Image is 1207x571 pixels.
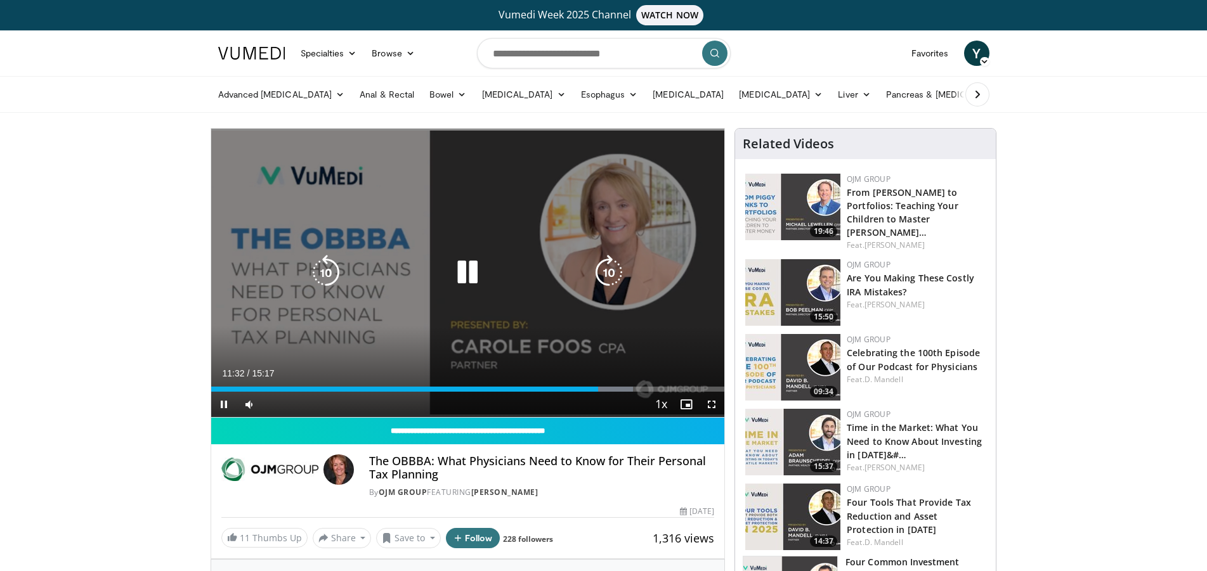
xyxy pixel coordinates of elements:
[680,506,714,517] div: [DATE]
[653,530,714,546] span: 1,316 views
[745,484,840,550] a: 14:37
[648,392,674,417] button: Playback Rate
[211,82,353,107] a: Advanced [MEDICAL_DATA]
[878,82,1027,107] a: Pancreas & [MEDICAL_DATA]
[745,174,840,240] a: 19:46
[745,259,840,326] a: 15:50
[745,334,840,401] a: 09:34
[847,174,891,184] a: OJM Group
[446,528,500,548] button: Follow
[745,409,840,475] a: 15:37
[645,82,731,107] a: [MEDICAL_DATA]
[211,387,725,392] div: Progress Bar
[810,311,837,323] span: 15:50
[221,454,318,485] img: OJM Group
[376,528,441,548] button: Save to
[293,41,365,66] a: Specialties
[847,484,891,494] a: OJM Group
[364,41,422,66] a: Browse
[745,484,840,550] img: 6704c0a6-4d74-4e2e-aaba-7698dfbc586a.150x105_q85_crop-smart_upscale.jpg
[503,534,553,544] a: 228 followers
[636,5,703,25] span: WATCH NOW
[847,537,986,548] div: Feat.
[810,536,837,547] span: 14:37
[864,240,925,250] a: [PERSON_NAME]
[223,368,245,378] span: 11:32
[745,409,840,475] img: cfc453be-3f74-41d3-a301-0743b7c46f05.150x105_q85_crop-smart_upscale.jpg
[745,334,840,401] img: 7438bed5-bde3-4519-9543-24a8eadaa1c2.150x105_q85_crop-smart_upscale.jpg
[422,82,474,107] a: Bowel
[573,82,646,107] a: Esophagus
[847,421,982,460] a: Time in the Market: What You Need to Know About Investing in [DATE]&#…
[864,374,903,385] a: D. Mandell
[323,454,354,485] img: Avatar
[699,392,724,417] button: Fullscreen
[369,454,714,482] h4: The OBBBA: What Physicians Need to Know for Their Personal Tax Planning
[221,528,308,548] a: 11 Thumbs Up
[904,41,956,66] a: Favorites
[830,82,878,107] a: Liver
[220,5,988,25] a: Vumedi Week 2025 ChannelWATCH NOW
[369,487,714,498] div: By FEATURING
[847,374,986,385] div: Feat.
[847,186,958,238] a: From [PERSON_NAME] to Portfolios: Teaching Your Children to Master [PERSON_NAME]…
[743,136,834,151] h4: Related Videos
[471,487,538,497] a: [PERSON_NAME]
[247,368,250,378] span: /
[745,259,840,326] img: 4b415aee-9520-4d6f-a1e1-8e5e22de4108.150x105_q85_crop-smart_upscale.jpg
[864,537,903,548] a: D. Mandell
[847,347,980,372] a: Celebrating the 100th Episode of Our Podcast for Physicians
[474,82,573,107] a: [MEDICAL_DATA]
[313,528,372,548] button: Share
[810,386,837,397] span: 09:34
[240,532,250,544] span: 11
[864,299,925,310] a: [PERSON_NAME]
[810,226,837,237] span: 19:46
[237,392,262,417] button: Mute
[964,41,989,66] a: Y
[847,409,891,420] a: OJM Group
[847,462,986,473] div: Feat.
[847,259,891,270] a: OJM Group
[218,47,285,60] img: VuMedi Logo
[352,82,422,107] a: Anal & Rectal
[847,334,891,345] a: OJM Group
[847,496,971,535] a: Four Tools That Provide Tax Reduction and Asset Protection in [DATE]
[810,461,837,472] span: 15:37
[847,272,974,297] a: Are You Making These Costly IRA Mistakes?
[211,129,725,418] video-js: Video Player
[211,392,237,417] button: Pause
[252,368,274,378] span: 15:17
[477,38,731,68] input: Search topics, interventions
[864,462,925,473] a: [PERSON_NAME]
[847,240,986,251] div: Feat.
[674,392,699,417] button: Enable picture-in-picture mode
[731,82,830,107] a: [MEDICAL_DATA]
[745,174,840,240] img: 282c92bf-9480-4465-9a17-aeac8df0c943.150x105_q85_crop-smart_upscale.jpg
[379,487,427,497] a: OJM Group
[847,299,986,311] div: Feat.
